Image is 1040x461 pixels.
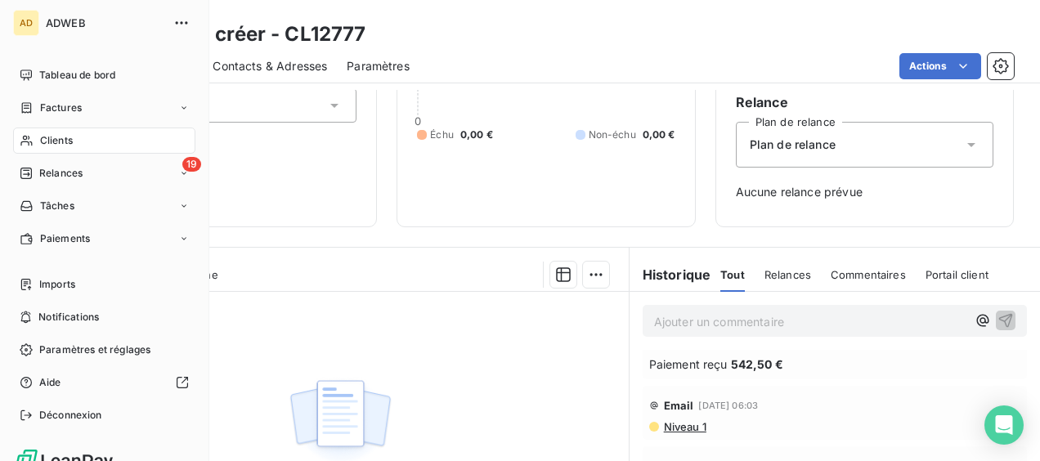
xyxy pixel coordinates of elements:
span: Tâches [40,199,74,213]
div: Open Intercom Messenger [984,405,1024,445]
span: Aucune relance prévue [736,184,993,200]
h6: Historique [630,265,711,284]
span: Paiements [40,231,90,246]
span: Paramètres et réglages [39,342,150,357]
span: Relances [39,166,83,181]
span: 0,00 € [643,128,675,142]
span: Commentaires [831,268,906,281]
div: AD [13,10,39,36]
span: Paramètres [347,58,410,74]
span: ADWEB [46,16,164,29]
span: Email [664,399,694,412]
button: Actions [899,53,981,79]
span: Tableau de bord [39,68,115,83]
span: 542,50 € [731,356,783,373]
span: 0,00 € [460,128,493,142]
span: Relances [764,268,811,281]
span: 19 [182,157,201,172]
span: Imports [39,277,75,292]
span: [DATE] 06:03 [698,401,758,410]
span: Non-échu [589,128,636,142]
h6: Relance [736,92,993,112]
span: Tout [720,268,745,281]
span: Factures [40,101,82,115]
span: Paiement reçu [649,356,728,373]
span: Portail client [926,268,988,281]
span: Déconnexion [39,408,102,423]
span: Clients [40,133,73,148]
span: 0 [415,114,421,128]
span: Aide [39,375,61,390]
a: Aide [13,369,195,396]
span: Échu [430,128,454,142]
span: Niveau 1 [662,420,706,433]
span: Contacts & Adresses [213,58,327,74]
h3: Tiers à créer - CL12777 [144,20,365,49]
span: Notifications [38,310,99,324]
span: Plan de relance [750,137,836,153]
